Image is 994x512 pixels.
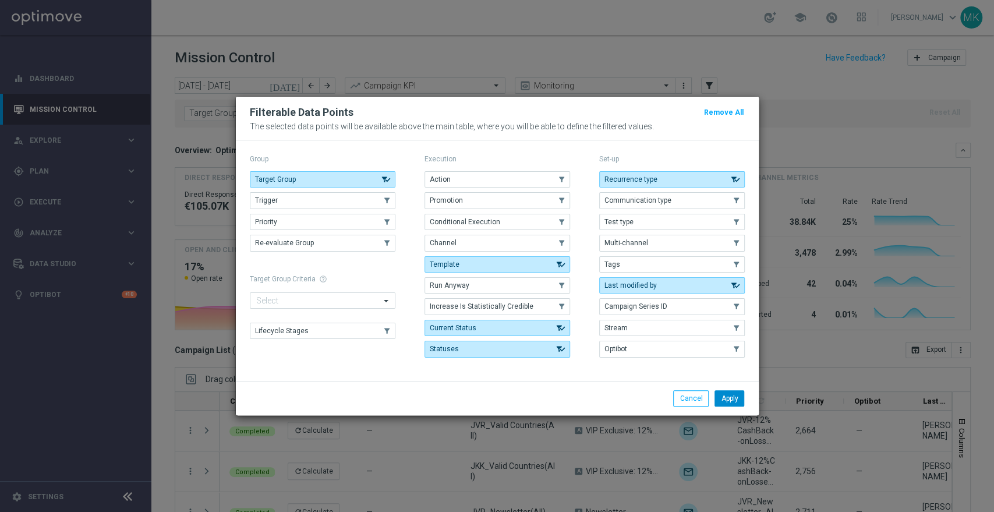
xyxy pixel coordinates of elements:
[425,277,570,294] button: Run Anyway
[599,192,745,209] button: Communication type
[430,281,469,289] span: Run Anyway
[604,175,657,183] span: Recurrence type
[425,214,570,230] button: Conditional Execution
[250,154,395,164] p: Group
[604,218,634,226] span: Test type
[599,277,745,294] button: Last modified by
[430,260,459,269] span: Template
[255,327,309,335] span: Lifecycle Stages
[599,171,745,188] button: Recurrence type
[599,235,745,251] button: Multi-channel
[430,239,457,247] span: Channel
[250,323,395,339] button: Lifecycle Stages
[250,192,395,209] button: Trigger
[255,239,314,247] span: Re-evaluate Group
[425,235,570,251] button: Channel
[425,320,570,336] button: Current Status
[425,256,570,273] button: Template
[604,260,620,269] span: Tags
[599,214,745,230] button: Test type
[599,320,745,336] button: Stream
[599,298,745,315] button: Campaign Series ID
[430,196,463,204] span: Promotion
[604,196,671,204] span: Communication type
[425,192,570,209] button: Promotion
[430,324,476,332] span: Current Status
[250,105,353,119] h2: Filterable Data Points
[599,341,745,357] button: Optibot
[250,122,745,131] p: The selected data points will be available above the main table, where you will be able to define...
[604,281,657,289] span: Last modified by
[714,390,744,407] button: Apply
[319,275,327,283] span: help_outline
[425,171,570,188] button: Action
[250,235,395,251] button: Re-evaluate Group
[250,275,395,283] h1: Target Group Criteria
[430,302,533,310] span: Increase Is Statistically Credible
[425,298,570,315] button: Increase Is Statistically Credible
[250,214,395,230] button: Priority
[255,196,278,204] span: Trigger
[703,106,745,119] button: Remove All
[599,154,745,164] p: Set-up
[425,341,570,357] button: Statuses
[599,256,745,273] button: Tags
[430,218,500,226] span: Conditional Execution
[604,345,627,353] span: Optibot
[430,175,451,183] span: Action
[250,171,395,188] button: Target Group
[255,218,277,226] span: Priority
[604,324,628,332] span: Stream
[255,175,296,183] span: Target Group
[604,239,648,247] span: Multi-channel
[430,345,459,353] span: Statuses
[425,154,570,164] p: Execution
[673,390,709,407] button: Cancel
[604,302,667,310] span: Campaign Series ID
